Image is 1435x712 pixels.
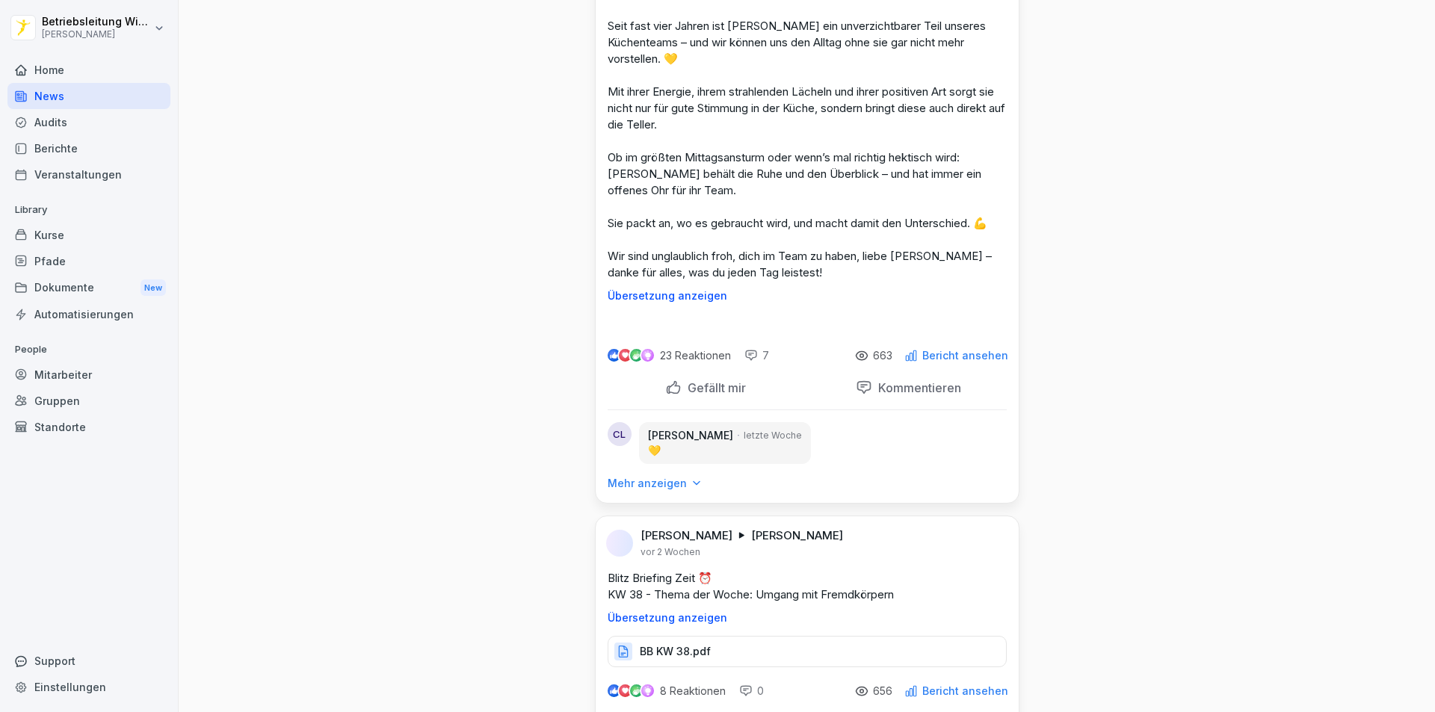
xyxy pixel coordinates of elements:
p: BB KW 38.pdf [640,644,711,659]
p: Library [7,198,170,222]
div: Support [7,648,170,674]
img: like [608,350,620,362]
p: [PERSON_NAME] [751,528,843,543]
p: 663 [873,350,892,362]
p: Bericht ansehen [922,685,1008,697]
p: [PERSON_NAME] [641,528,732,543]
a: Mitarbeiter [7,362,170,388]
p: Mehr anzeigen [608,476,687,491]
img: inspiring [641,684,654,698]
div: 7 [744,348,769,363]
a: Gruppen [7,388,170,414]
a: Berichte [7,135,170,161]
div: Dokumente [7,274,170,302]
a: Standorte [7,414,170,440]
p: Übersetzung anzeigen [608,612,1007,624]
a: News [7,83,170,109]
p: [PERSON_NAME] [42,29,151,40]
a: Home [7,57,170,83]
a: Automatisierungen [7,301,170,327]
p: People [7,338,170,362]
a: BB KW 38.pdf [608,648,1007,663]
div: New [141,279,166,297]
p: 23 Reaktionen [660,350,731,362]
p: letzte Woche [744,429,802,442]
img: celebrate [630,684,643,697]
p: Gefällt mir [682,380,746,395]
div: 0 [739,684,764,699]
p: [PERSON_NAME] [648,428,733,443]
a: Kurse [7,222,170,248]
img: like [608,685,620,697]
a: Einstellungen [7,674,170,700]
p: Übersetzung anzeigen [608,290,1007,302]
img: celebrate [630,349,643,362]
img: love [620,350,631,361]
p: 656 [873,685,892,697]
a: Pfade [7,248,170,274]
a: DokumenteNew [7,274,170,302]
p: Blitz Briefing Zeit ⏰ KW 38 - Thema der Woche: Umgang mit Fremdkörpern [608,570,1007,603]
a: Veranstaltungen [7,161,170,188]
p: Betriebsleitung Wismar [42,16,151,28]
img: inspiring [641,349,654,362]
p: vor 2 Wochen [641,546,700,558]
p: 8 Reaktionen [660,685,726,697]
a: Audits [7,109,170,135]
p: 💛 [648,443,802,458]
p: Bericht ansehen [922,350,1008,362]
p: Kommentieren [872,380,961,395]
img: love [620,685,631,696]
div: CL [608,422,632,446]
